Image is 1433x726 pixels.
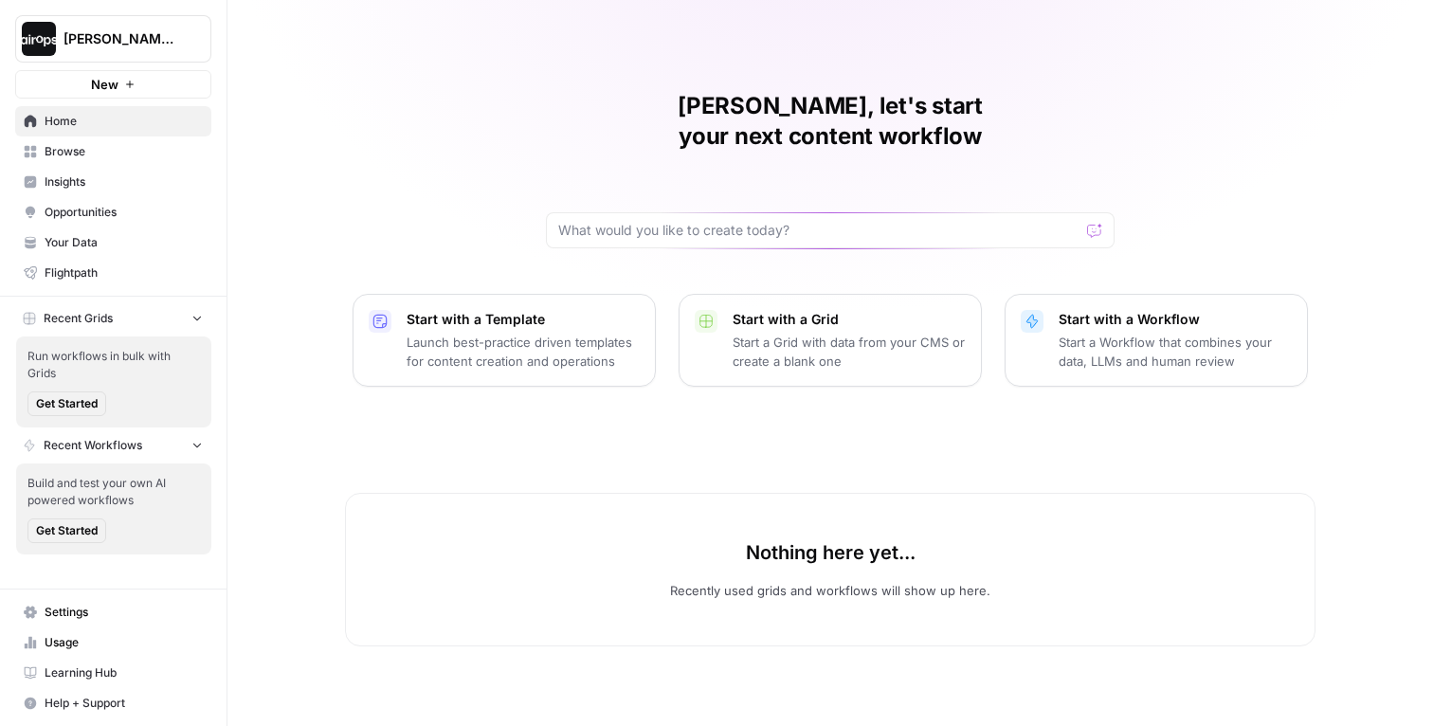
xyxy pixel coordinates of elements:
p: Start with a Grid [733,310,966,329]
a: Usage [15,627,211,658]
span: Usage [45,634,203,651]
p: Launch best-practice driven templates for content creation and operations [407,333,640,371]
span: Learning Hub [45,664,203,681]
span: Run workflows in bulk with Grids [27,348,200,382]
h1: [PERSON_NAME], let's start your next content workflow [546,91,1115,152]
button: Get Started [27,391,106,416]
a: Insights [15,167,211,197]
a: Your Data [15,227,211,258]
a: Opportunities [15,197,211,227]
p: Start with a Template [407,310,640,329]
button: Start with a TemplateLaunch best-practice driven templates for content creation and operations [353,294,656,387]
img: Dille-Sandbox Logo [22,22,56,56]
p: Recently used grids and workflows will show up here. [670,581,990,600]
span: Opportunities [45,204,203,221]
span: Build and test your own AI powered workflows [27,475,200,509]
span: Get Started [36,522,98,539]
p: Start a Grid with data from your CMS or create a blank one [733,333,966,371]
span: Get Started [36,395,98,412]
span: [PERSON_NAME]-Sandbox [63,29,178,48]
a: Learning Hub [15,658,211,688]
span: New [91,75,118,94]
a: Home [15,106,211,136]
button: New [15,70,211,99]
span: Insights [45,173,203,191]
span: Browse [45,143,203,160]
span: Recent Workflows [44,437,142,454]
button: Start with a GridStart a Grid with data from your CMS or create a blank one [679,294,982,387]
p: Start a Workflow that combines your data, LLMs and human review [1059,333,1292,371]
button: Recent Grids [15,304,211,333]
a: Settings [15,597,211,627]
p: Start with a Workflow [1059,310,1292,329]
p: Nothing here yet... [746,539,916,566]
button: Recent Workflows [15,431,211,460]
button: Help + Support [15,688,211,718]
button: Start with a WorkflowStart a Workflow that combines your data, LLMs and human review [1005,294,1308,387]
span: Home [45,113,203,130]
span: Your Data [45,234,203,251]
button: Get Started [27,518,106,543]
input: What would you like to create today? [558,221,1079,240]
span: Flightpath [45,264,203,281]
a: Browse [15,136,211,167]
span: Settings [45,604,203,621]
span: Help + Support [45,695,203,712]
a: Flightpath [15,258,211,288]
button: Workspace: Dille-Sandbox [15,15,211,63]
span: Recent Grids [44,310,113,327]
